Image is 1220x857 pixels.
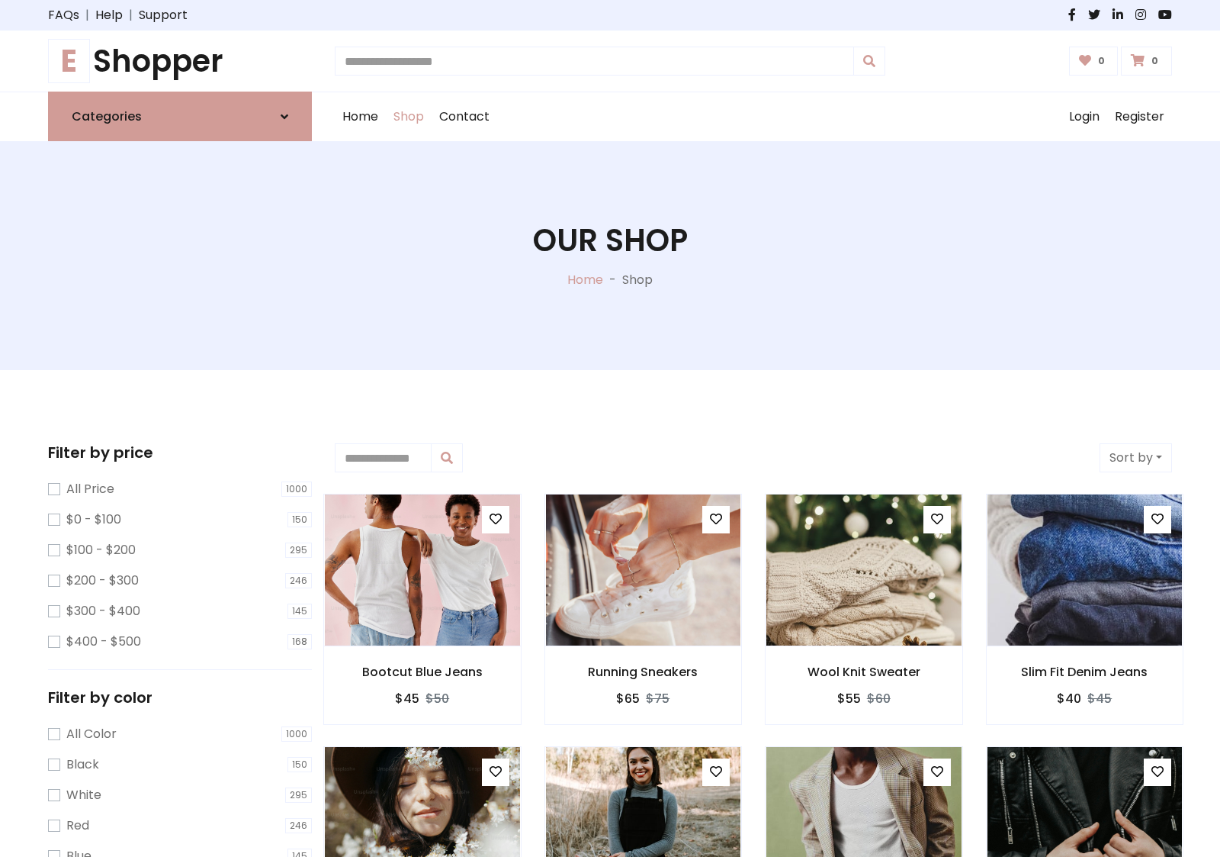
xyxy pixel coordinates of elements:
[1069,47,1119,76] a: 0
[48,43,312,79] a: EShopper
[285,818,312,833] span: 246
[545,665,742,679] h6: Running Sneakers
[603,271,622,289] p: -
[66,541,136,559] label: $100 - $200
[395,691,419,706] h6: $45
[425,690,449,707] del: $50
[1100,443,1172,472] button: Sort by
[285,573,312,588] span: 246
[386,92,432,141] a: Shop
[567,271,603,288] a: Home
[287,512,312,527] span: 150
[48,443,312,462] h5: Filter by price
[287,634,312,649] span: 168
[432,92,497,141] a: Contact
[123,6,139,24] span: |
[66,725,117,743] label: All Color
[324,665,521,679] h6: Bootcut Blue Jeans
[766,665,962,679] h6: Wool Knit Sweater
[66,633,141,651] label: $400 - $500
[66,786,101,804] label: White
[48,39,90,83] span: E
[79,6,95,24] span: |
[1087,690,1112,707] del: $45
[66,756,99,774] label: Black
[646,690,669,707] del: $75
[1061,92,1107,141] a: Login
[139,6,188,24] a: Support
[1057,691,1081,706] h6: $40
[867,690,891,707] del: $60
[48,43,312,79] h1: Shopper
[281,727,312,742] span: 1000
[66,480,114,498] label: All Price
[287,604,312,619] span: 145
[66,572,139,590] label: $200 - $300
[95,6,123,24] a: Help
[48,6,79,24] a: FAQs
[281,482,312,497] span: 1000
[48,688,312,707] h5: Filter by color
[1148,54,1162,68] span: 0
[48,92,312,141] a: Categories
[66,817,89,835] label: Red
[987,665,1183,679] h6: Slim Fit Denim Jeans
[287,757,312,772] span: 150
[66,602,140,620] label: $300 - $400
[285,788,312,803] span: 295
[1121,47,1172,76] a: 0
[1094,54,1109,68] span: 0
[335,92,386,141] a: Home
[285,543,312,558] span: 295
[533,222,688,259] h1: Our Shop
[66,511,121,529] label: $0 - $100
[616,691,640,706] h6: $65
[1107,92,1172,141] a: Register
[622,271,653,289] p: Shop
[837,691,861,706] h6: $55
[72,109,142,124] h6: Categories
